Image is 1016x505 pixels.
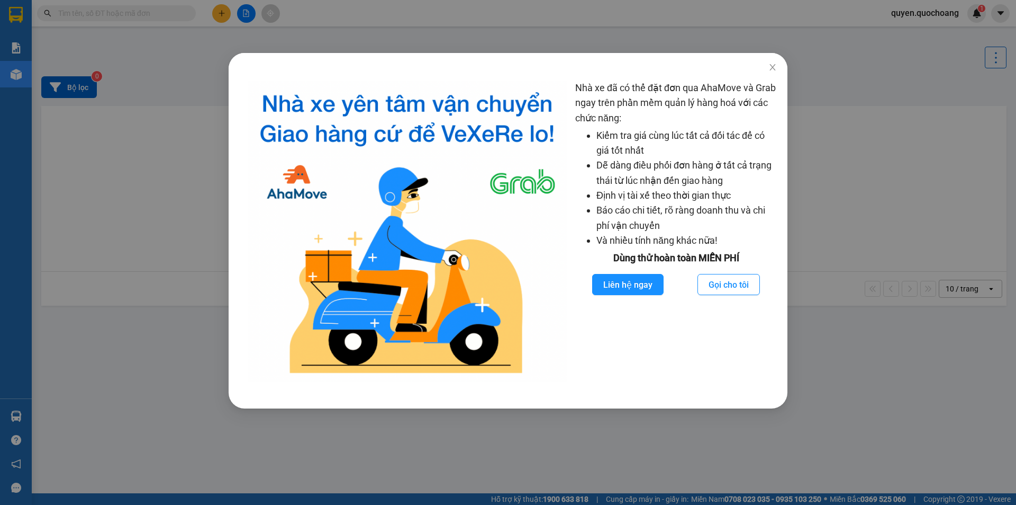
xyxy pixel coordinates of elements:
div: Dùng thử hoàn toàn MIỄN PHÍ [575,251,777,265]
li: Dễ dàng điều phối đơn hàng ở tất cả trạng thái từ lúc nhận đến giao hàng [596,158,777,188]
img: logo [248,81,567,382]
li: Và nhiều tính năng khác nữa! [596,233,777,248]
li: Báo cáo chi tiết, rõ ràng doanh thu và chi phí vận chuyển [596,203,777,233]
button: Close [758,53,787,83]
li: Kiểm tra giá cùng lúc tất cả đối tác để có giá tốt nhất [596,128,777,158]
span: Gọi cho tôi [709,278,749,291]
li: Định vị tài xế theo thời gian thực [596,188,777,203]
button: Liên hệ ngay [592,274,664,295]
div: Nhà xe đã có thể đặt đơn qua AhaMove và Grab ngay trên phần mềm quản lý hàng hoá với các chức năng: [575,81,777,382]
span: close [768,63,777,72]
span: Liên hệ ngay [603,278,652,291]
button: Gọi cho tôi [697,274,760,295]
